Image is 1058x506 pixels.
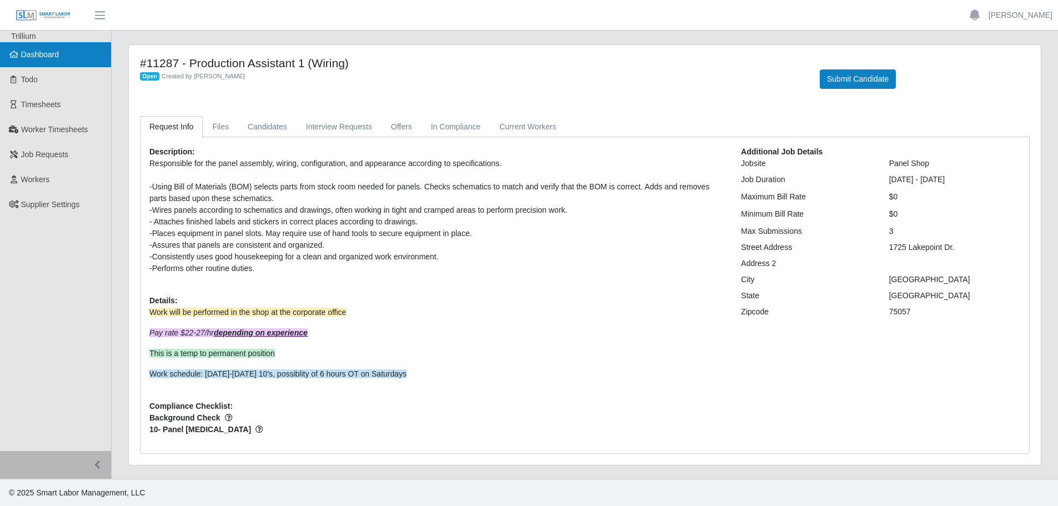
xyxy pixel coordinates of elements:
[16,9,71,22] img: SLM Logo
[21,175,50,184] span: Workers
[733,306,880,318] div: Zipcode
[149,369,407,378] span: Work schedule: [DATE]-[DATE] 10's, possiblity of 6 hours OT on Saturdays
[149,263,724,274] div: -Performs other routine duties.
[881,306,1029,318] div: 75057
[149,402,233,410] b: Compliance Checklist:
[149,424,724,435] span: 10- Panel [MEDICAL_DATA]
[422,116,490,138] a: In Compliance
[733,208,880,220] div: Minimum Bill Rate
[490,116,565,138] a: Current Workers
[881,158,1029,169] div: Panel Shop
[297,116,382,138] a: Interview Requests
[733,274,880,285] div: City
[21,100,61,109] span: Timesheets
[989,9,1052,21] a: [PERSON_NAME]
[149,158,724,169] div: Responsible for the panel assembly, wiring, configuration, and appearance according to specificat...
[733,258,880,269] div: Address 2
[21,75,38,84] span: Todo
[149,412,724,424] span: Background Check
[11,32,36,41] span: Trillium
[733,226,880,237] div: Max Submissions
[149,328,308,337] em: Pay rate $22-27/hr
[733,242,880,253] div: Street Address
[140,56,803,70] h4: #11287 - Production Assistant 1 (Wiring)
[881,191,1029,203] div: $0
[881,174,1029,186] div: [DATE] - [DATE]
[881,274,1029,285] div: [GEOGRAPHIC_DATA]
[21,125,88,134] span: Worker Timesheets
[21,150,69,159] span: Job Requests
[149,308,346,317] span: Work will be performed in the shop at the corporate office
[149,251,724,263] div: -Consistently uses good housekeeping for a clean and organized work environment.
[21,200,80,209] span: Supplier Settings
[733,174,880,186] div: Job Duration
[149,228,724,239] div: -Places equipment in panel slots. May require use of hand tools to secure equipment in place.
[820,69,896,89] button: Submit Candidate
[149,296,178,305] b: Details:
[21,50,59,59] span: Dashboard
[881,242,1029,253] div: 1725 Lakepoint Dr.
[149,349,275,358] span: This is a temp to permanent position
[881,208,1029,220] div: $0
[238,116,297,138] a: Candidates
[733,290,880,302] div: State
[149,216,724,228] div: - Attaches finished labels and stickers in correct places according to drawings.
[149,239,724,251] div: -Assures that panels are consistent and organized.
[140,72,159,81] span: Open
[149,204,724,216] div: -Wires panels according to schematics and drawings, often working in tight and cramped areas to p...
[733,191,880,203] div: Maximum Bill Rate
[140,116,203,138] a: Request Info
[881,226,1029,237] div: 3
[214,328,308,337] strong: depending on experience
[881,290,1029,302] div: [GEOGRAPHIC_DATA]
[733,158,880,169] div: Jobsite
[162,73,245,79] span: Created by [PERSON_NAME]
[149,147,195,156] b: Description:
[203,116,238,138] a: Files
[382,116,422,138] a: Offers
[741,147,823,156] b: Additional Job Details
[9,488,145,497] span: © 2025 Smart Labor Management, LLC
[149,181,724,204] div: -Using Bill of Materials (BOM) selects parts from stock room needed for panels. Checks schematics...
